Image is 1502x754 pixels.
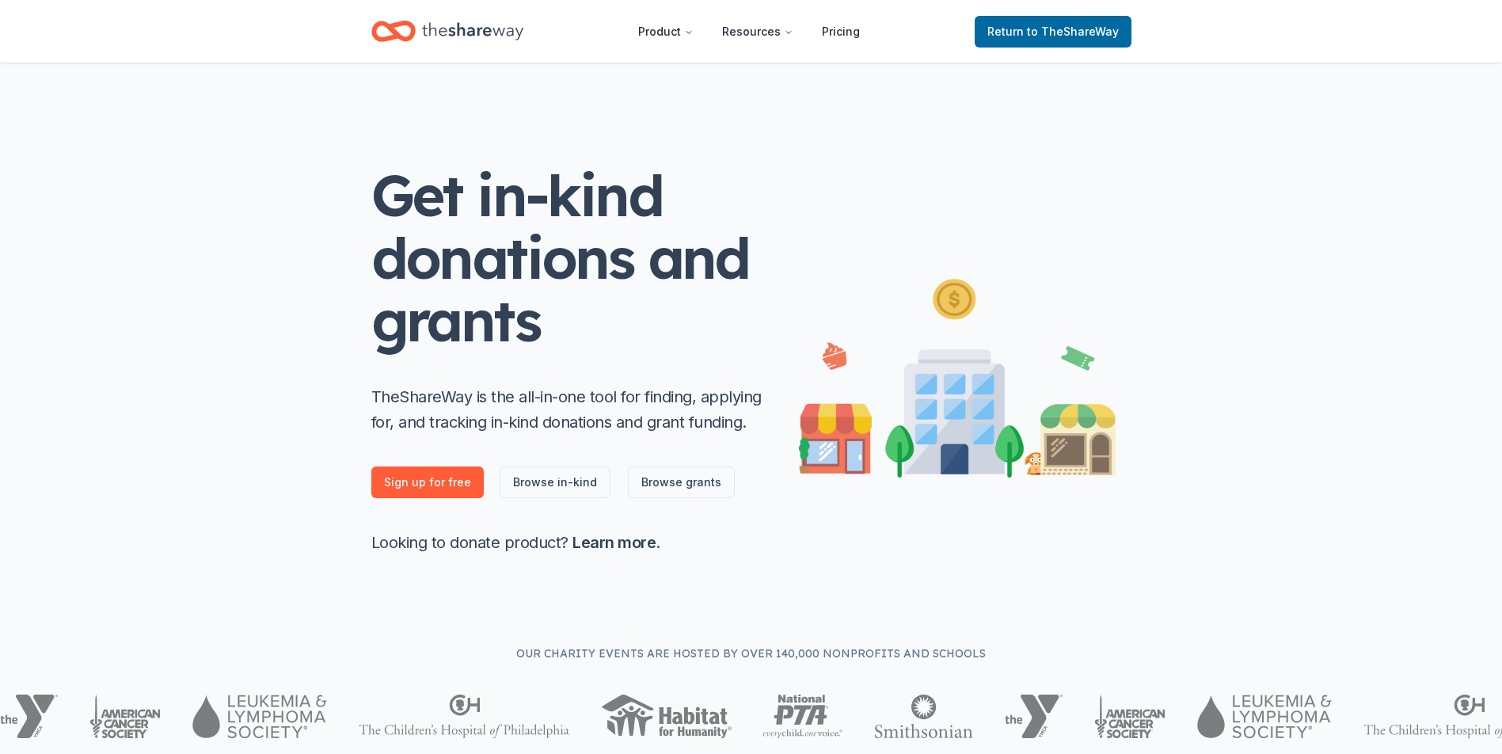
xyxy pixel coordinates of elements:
[799,272,1116,478] img: Illustration for landing page
[1197,695,1331,738] img: Leukemia & Lymphoma Society
[359,695,569,738] img: The Children's Hospital of Philadelphia
[626,13,873,50] nav: Main
[192,695,326,738] img: Leukemia & Lymphoma Society
[626,16,706,48] button: Product
[809,16,873,48] a: Pricing
[763,695,843,738] img: National PTA
[572,533,656,552] a: Learn more
[1027,25,1119,38] span: to TheShareWay
[975,16,1131,48] a: Returnto TheShareWay
[371,13,523,50] a: Home
[628,466,735,498] a: Browse grants
[371,466,484,498] a: Sign up for free
[371,164,767,352] h1: Get in-kind donations and grants
[874,695,973,738] img: Smithsonian
[601,695,732,738] img: Habitat for Humanity
[1094,695,1166,738] img: American Cancer Society
[987,22,1119,41] span: Return
[1005,695,1063,738] img: YMCA
[371,384,767,435] p: TheShareWay is the all-in-one tool for finding, applying for, and tracking in-kind donations and ...
[371,530,767,555] p: Looking to donate product? .
[709,16,806,48] button: Resources
[89,695,162,738] img: American Cancer Society
[500,466,610,498] a: Browse in-kind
